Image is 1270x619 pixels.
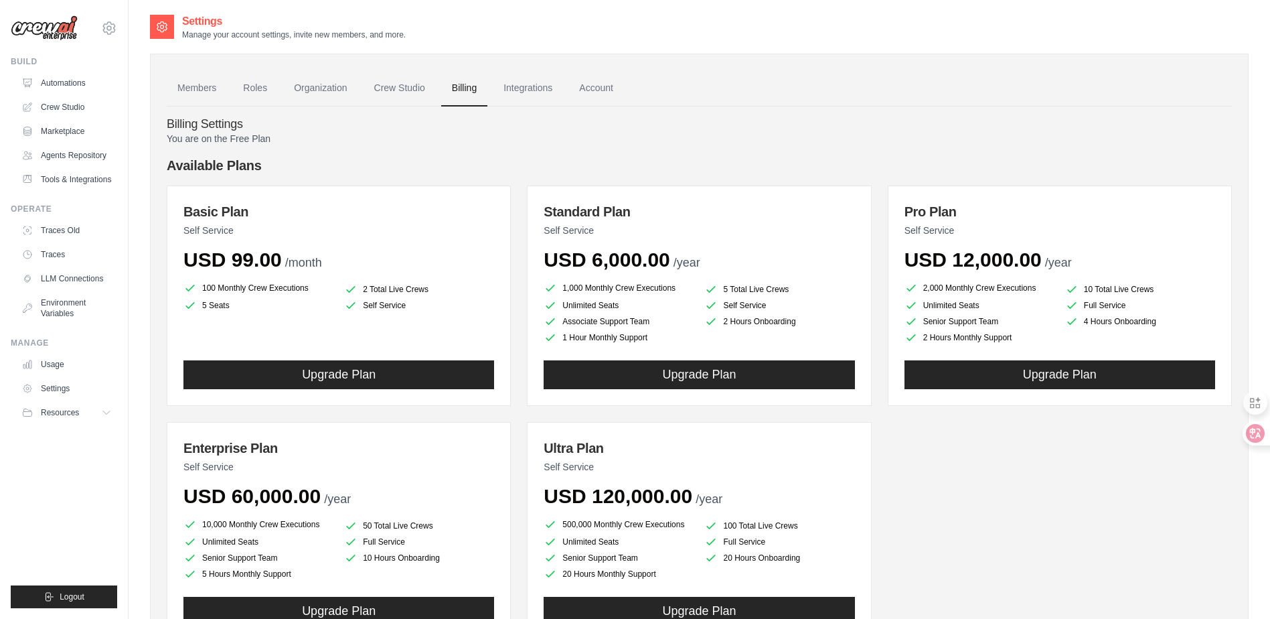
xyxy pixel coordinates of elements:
[167,132,1232,145] p: You are on the Free Plan
[16,268,117,289] a: LLM Connections
[60,592,84,602] span: Logout
[544,517,694,533] li: 500,000 Monthly Crew Executions
[544,535,694,549] li: Unlimited Seats
[182,13,406,29] h2: Settings
[183,280,333,296] li: 100 Monthly Crew Executions
[904,280,1054,296] li: 2,000 Monthly Crew Executions
[183,224,494,237] p: Self Service
[11,338,117,348] div: Manage
[544,360,854,389] button: Upgrade Plan
[904,249,1042,271] span: USD 12,000.00
[183,567,333,581] li: 5 Hours Monthly Support
[344,299,494,312] li: Self Service
[324,492,351,506] span: /year
[285,256,322,269] span: /month
[11,15,78,41] img: Logo
[904,315,1054,328] li: Senior Support Team
[904,360,1215,389] button: Upgrade Plan
[904,202,1215,221] h3: Pro Plan
[11,56,117,67] div: Build
[16,96,117,118] a: Crew Studio
[364,70,436,107] a: Crew Studio
[344,535,494,549] li: Full Service
[441,70,487,107] a: Billing
[283,70,358,107] a: Organization
[183,485,321,507] span: USD 60,000.00
[568,70,624,107] a: Account
[167,70,227,107] a: Members
[704,551,854,565] li: 20 Hours Onboarding
[183,460,494,474] p: Self Service
[493,70,563,107] a: Integrations
[183,439,494,458] h3: Enterprise Plan
[544,460,854,474] p: Self Service
[904,299,1054,312] li: Unlimited Seats
[16,244,117,265] a: Traces
[1065,283,1215,296] li: 10 Total Live Crews
[544,249,669,271] span: USD 6,000.00
[544,331,694,344] li: 1 Hour Monthly Support
[704,535,854,549] li: Full Service
[16,169,117,190] a: Tools & Integrations
[544,551,694,565] li: Senior Support Team
[183,299,333,312] li: 5 Seats
[544,202,854,221] h3: Standard Plan
[904,224,1215,237] p: Self Service
[16,220,117,241] a: Traces Old
[16,72,117,94] a: Automations
[1065,315,1215,328] li: 4 Hours Onboarding
[544,485,692,507] span: USD 120,000.00
[11,204,117,214] div: Operate
[16,378,117,399] a: Settings
[344,519,494,533] li: 50 Total Live Crews
[696,492,722,506] span: /year
[673,256,700,269] span: /year
[183,249,282,271] span: USD 99.00
[704,299,854,312] li: Self Service
[16,292,117,324] a: Environment Variables
[344,283,494,296] li: 2 Total Live Crews
[232,70,278,107] a: Roles
[183,535,333,549] li: Unlimited Seats
[183,360,494,389] button: Upgrade Plan
[544,299,694,312] li: Unlimited Seats
[11,586,117,608] button: Logout
[182,29,406,40] p: Manage your account settings, invite new members, and more.
[704,519,854,533] li: 100 Total Live Crews
[16,121,117,142] a: Marketplace
[344,551,494,565] li: 10 Hours Onboarding
[16,402,117,423] button: Resources
[704,283,854,296] li: 5 Total Live Crews
[16,145,117,166] a: Agents Repository
[544,280,694,296] li: 1,000 Monthly Crew Executions
[183,517,333,533] li: 10,000 Monthly Crew Executions
[167,117,1232,132] h4: Billing Settings
[704,315,854,328] li: 2 Hours Onboarding
[904,331,1054,344] li: 2 Hours Monthly Support
[183,551,333,565] li: Senior Support Team
[544,567,694,581] li: 20 Hours Monthly Support
[544,315,694,328] li: Associate Support Team
[16,354,117,375] a: Usage
[167,156,1232,175] h4: Available Plans
[544,439,854,458] h3: Ultra Plan
[544,224,854,237] p: Self Service
[1065,299,1215,312] li: Full Service
[183,202,494,221] h3: Basic Plan
[1045,256,1072,269] span: /year
[41,407,79,418] span: Resources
